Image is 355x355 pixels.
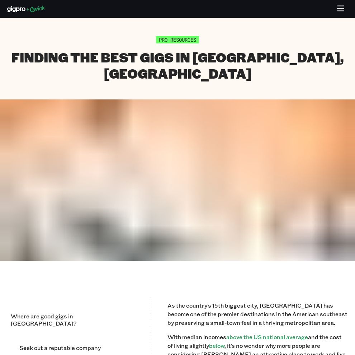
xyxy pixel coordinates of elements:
[156,36,199,43] span: Pro Resources
[7,49,348,81] h1: Finding the Best Gigs in [GEOGRAPHIC_DATA], [GEOGRAPHIC_DATA]
[209,342,224,349] a: below
[7,307,133,333] li: Where are good gigs in [GEOGRAPHIC_DATA]?
[167,301,348,327] p: As the country’s 15th biggest city, [GEOGRAPHIC_DATA] has become one of the premier destinations ...
[226,333,308,341] a: above the US national average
